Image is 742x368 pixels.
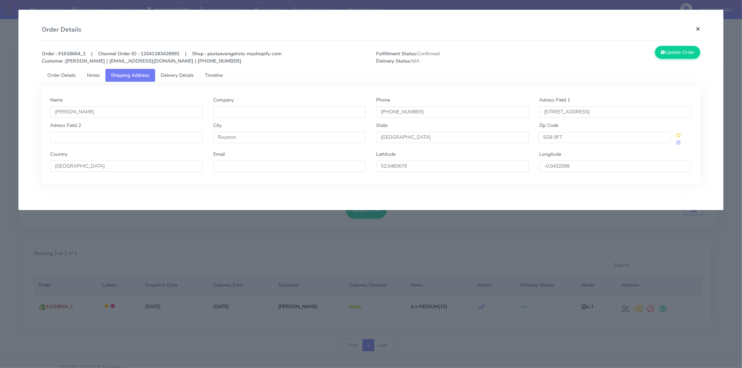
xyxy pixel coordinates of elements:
[161,72,194,79] span: Delivery Details
[87,72,100,79] span: Notes
[50,122,81,129] label: Adress Field 2
[655,46,700,59] button: Update Order
[376,96,390,104] label: Phone
[205,72,223,79] span: Timeline
[42,58,65,64] strong: Customer :
[371,50,538,65] span: Confirmed N/A
[539,122,558,129] label: Zip Code
[50,151,67,158] label: Country
[690,19,706,38] button: Close
[47,72,76,79] span: Order Details
[539,151,561,158] label: Longitude
[42,25,81,34] h4: Order Details
[213,122,222,129] label: City
[376,50,417,57] strong: Fulfillment Status:
[50,96,63,104] label: Name
[213,96,234,104] label: Company
[376,151,396,158] label: Lattitude
[42,69,700,82] ul: Tabs
[213,151,225,158] label: Email
[42,50,281,64] strong: Order : #1618664_1 | Channel Order ID : 12041183428991 | Shop : pastaevangelists-myshopify-com [P...
[376,122,388,129] label: State
[539,96,570,104] label: Adress Field 1
[111,72,150,79] span: Shipping Address
[376,58,411,64] strong: Delivery Status:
